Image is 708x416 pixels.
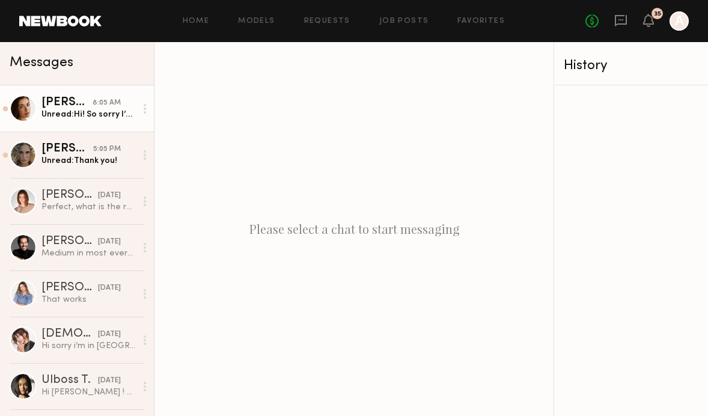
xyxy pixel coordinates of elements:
[670,11,689,31] a: A
[10,56,73,70] span: Messages
[379,17,429,25] a: Job Posts
[41,236,98,248] div: [PERSON_NAME]
[304,17,350,25] a: Requests
[41,282,98,294] div: [PERSON_NAME]
[98,190,121,201] div: [DATE]
[98,236,121,248] div: [DATE]
[41,143,93,155] div: [PERSON_NAME]
[41,328,98,340] div: [DEMOGRAPHIC_DATA][PERSON_NAME]
[154,42,554,416] div: Please select a chat to start messaging
[93,97,121,109] div: 8:05 AM
[654,11,661,17] div: 35
[41,109,136,120] div: Unread: Hi! So sorry I’m in [GEOGRAPHIC_DATA] right now for my friends wedding but I brought the ...
[457,17,505,25] a: Favorites
[98,283,121,294] div: [DATE]
[41,155,136,167] div: Unread: Thank you!
[41,375,98,387] div: Ulboss T.
[41,97,93,109] div: [PERSON_NAME]
[41,340,136,352] div: Hi sorry i’m in [GEOGRAPHIC_DATA] until the 28th. I would love to in the future.
[41,294,136,305] div: That works
[41,201,136,213] div: Perfect, what is the rate, call time, etc
[93,144,121,155] div: 5:05 PM
[41,189,98,201] div: [PERSON_NAME]
[564,59,698,73] div: History
[183,17,210,25] a: Home
[41,248,136,259] div: Medium in most everything, shirts, pants, etc.
[238,17,275,25] a: Models
[98,375,121,387] div: [DATE]
[41,387,136,398] div: Hi [PERSON_NAME] ! Sorry for delay , my work schedule got changed last week however I was able to...
[98,329,121,340] div: [DATE]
